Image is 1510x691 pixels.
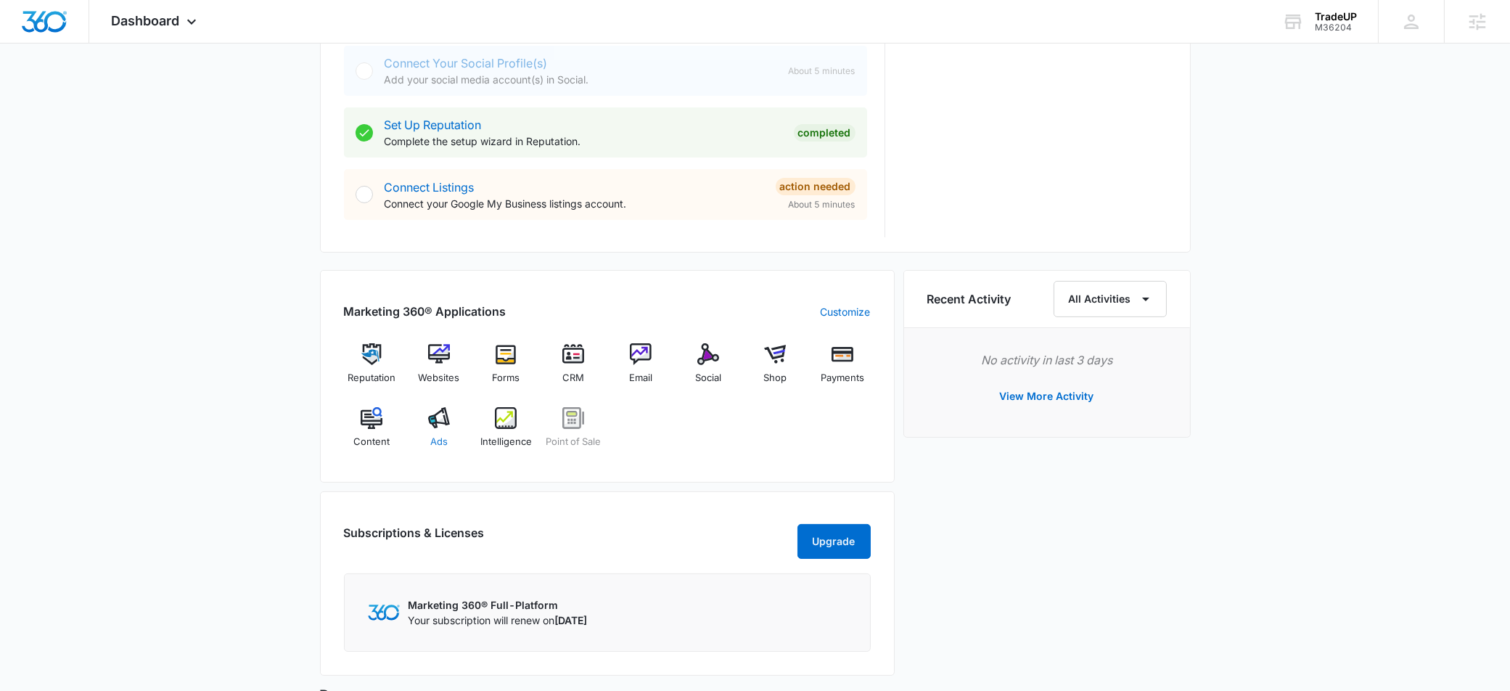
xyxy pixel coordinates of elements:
[546,343,602,396] a: CRM
[789,198,855,211] span: About 5 minutes
[562,371,584,385] span: CRM
[344,343,400,396] a: Reputation
[368,605,400,620] img: Marketing 360 Logo
[1054,281,1167,317] button: All Activities
[1315,23,1357,33] div: account id
[409,613,588,628] p: Your subscription will renew on
[111,13,179,28] span: Dashboard
[821,304,871,319] a: Customize
[555,614,588,626] span: [DATE]
[815,343,871,396] a: Payments
[747,343,803,396] a: Shop
[985,379,1109,414] button: View More Activity
[1315,11,1357,23] div: account name
[480,435,532,449] span: Intelligence
[385,134,782,149] p: Complete the setup wizard in Reputation.
[546,407,602,459] a: Point of Sale
[797,524,871,559] button: Upgrade
[411,407,467,459] a: Ads
[344,303,506,320] h2: Marketing 360® Applications
[613,343,669,396] a: Email
[789,65,855,78] span: About 5 minutes
[344,524,485,553] h2: Subscriptions & Licenses
[385,72,777,87] p: Add your social media account(s) in Social.
[430,435,448,449] span: Ads
[794,124,855,142] div: Completed
[353,435,390,449] span: Content
[478,407,534,459] a: Intelligence
[348,371,395,385] span: Reputation
[385,196,764,211] p: Connect your Google My Business listings account.
[409,597,588,613] p: Marketing 360® Full-Platform
[927,351,1167,369] p: No activity in last 3 days
[492,371,520,385] span: Forms
[344,407,400,459] a: Content
[546,435,601,449] span: Point of Sale
[821,371,864,385] span: Payments
[927,290,1012,308] h6: Recent Activity
[629,371,652,385] span: Email
[763,371,787,385] span: Shop
[385,118,482,132] a: Set Up Reputation
[418,371,459,385] span: Websites
[478,343,534,396] a: Forms
[695,371,721,385] span: Social
[385,180,475,195] a: Connect Listings
[680,343,736,396] a: Social
[411,343,467,396] a: Websites
[776,178,855,195] div: Action Needed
